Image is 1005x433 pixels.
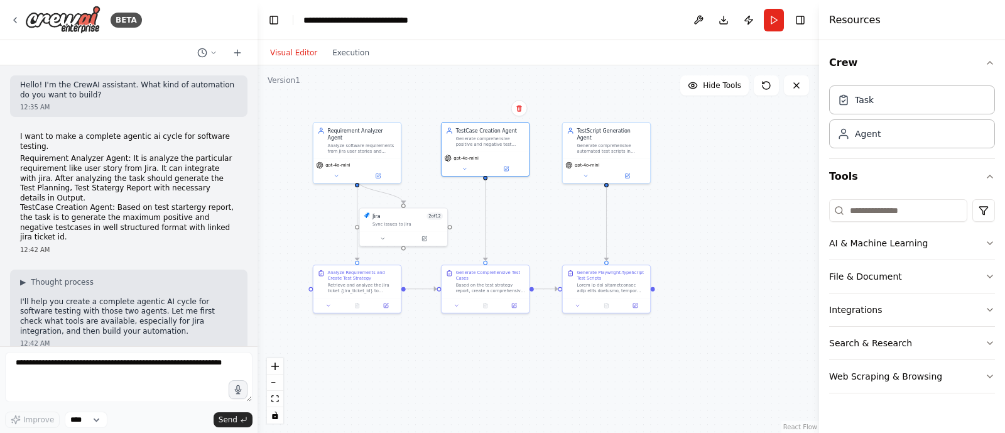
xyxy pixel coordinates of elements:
div: 12:42 AM [20,245,237,255]
div: Based on the test strategy report, create a comprehensive suite of test cases covering both posit... [456,282,525,293]
button: No output available [470,302,501,310]
span: gpt-4o-mini [454,155,479,161]
a: React Flow attribution [783,424,817,430]
div: Requirement Analyzer Agent [328,127,397,141]
div: Lorem ip dol sitametconsec adip elits doeiusmo, tempor incididun utla etdolor magna Aliquaenim-Ad... [577,282,646,293]
div: Generate Playwright-TypeScript Test ScriptsLorem ip dol sitametconsec adip elits doeiusmo, tempor... [562,265,651,314]
button: fit view [267,391,283,407]
span: Improve [23,415,54,425]
nav: breadcrumb [303,14,408,26]
button: Execution [325,45,377,60]
p: I'll help you create a complete agentic AI cycle for software testing with those two agents. Let ... [20,297,237,336]
span: Thought process [31,277,94,287]
button: Switch to previous chat [192,45,222,60]
p: Hello! I'm the CrewAI assistant. What kind of automation do you want to build? [20,80,237,100]
button: Open in side panel [486,165,526,173]
button: Web Scraping & Browsing [829,360,995,393]
button: Open in side panel [502,302,526,310]
button: AI & Machine Learning [829,227,995,260]
span: gpt-4o-mini [325,162,350,168]
button: Visual Editor [263,45,325,60]
div: Generate Comprehensive Test Cases [456,270,525,281]
button: Hide right sidebar [791,11,809,29]
g: Edge from 1048698e-765c-4aaf-8dd2-430f04e07c61 to 4e0ef353-2665-404b-844f-bdcf3907b3b7 [354,180,407,204]
div: JiraJira2of12Sync issues to Jira [359,207,448,246]
button: zoom in [267,358,283,375]
button: Hide left sidebar [265,11,283,29]
div: Analyze Requirements and Create Test StrategyRetrieve and analyze the Jira ticket {jira_ticket_id... [313,265,402,314]
div: Tools [829,194,995,403]
div: TestScript Generation AgentGenerate comprehensive automated test scripts in Playwright-TypeScript... [562,122,651,184]
div: Analyze software requirements from Jira user stories and generate comprehensive test planning and... [328,143,397,154]
button: No output available [342,302,372,310]
button: Tools [829,159,995,194]
div: Jira [372,212,381,219]
li: TestCase Creation Agent: Based on test startergy report, the task is to generate the maximum posi... [20,203,237,242]
g: Edge from 14b6e603-a070-44c9-8351-b8eca801603c to 3e72778c-5b8d-493d-9704-5c37e4f0cb6f [482,180,489,260]
button: toggle interactivity [267,407,283,424]
g: Edge from 1048698e-765c-4aaf-8dd2-430f04e07c61 to c3ff35b6-e6bd-435d-8633-65c49b007a6e [354,180,361,260]
button: Start a new chat [227,45,247,60]
div: Retrieve and analyze the Jira ticket {jira_ticket_id} to understand the complete requirements, ac... [328,282,397,293]
button: zoom out [267,375,283,391]
span: Hide Tools [703,80,741,90]
g: Edge from c3ff35b6-e6bd-435d-8633-65c49b007a6e to 3e72778c-5b8d-493d-9704-5c37e4f0cb6f [406,285,437,292]
button: ▶Thought process [20,277,94,287]
div: TestScript Generation Agent [577,127,646,141]
button: Open in side panel [623,302,648,310]
button: Open in side panel [607,172,648,180]
g: Edge from 0436e7cd-73e5-4a8f-b250-1184a3e6e93a to ee6795b1-f232-4fe2-a392-6dda216e6982 [603,180,610,260]
button: Open in side panel [374,302,398,310]
button: Search & Research [829,327,995,359]
button: File & Document [829,260,995,293]
h4: Resources [829,13,881,28]
div: Generate comprehensive positive and negative test cases in well-structured format based on test s... [456,136,525,147]
p: I want to make a complete agentic ai cycle for software testing. [20,132,237,151]
button: Open in side panel [358,172,398,180]
div: 12:42 AM [20,339,237,348]
img: Logo [25,6,100,34]
button: No output available [591,302,621,310]
div: Crew [829,80,995,158]
div: Task [855,94,874,106]
div: Version 1 [268,75,300,85]
button: Integrations [829,293,995,326]
span: Send [219,415,237,425]
span: Number of enabled actions [426,212,443,219]
button: Improve [5,412,60,428]
span: ▶ [20,277,26,287]
div: TestCase Creation Agent [456,127,525,134]
div: Generate Comprehensive Test CasesBased on the test strategy report, create a comprehensive suite ... [441,265,530,314]
div: Analyze Requirements and Create Test Strategy [328,270,397,281]
button: Send [214,412,253,427]
div: Generate Playwright-TypeScript Test Scripts [577,270,646,281]
div: Requirement Analyzer AgentAnalyze software requirements from Jira user stories and generate compr... [313,122,402,184]
div: Agent [855,128,881,140]
img: Jira [364,212,369,218]
div: TestCase Creation AgentGenerate comprehensive positive and negative test cases in well-structured... [441,122,530,177]
div: 12:35 AM [20,102,237,112]
button: Click to speak your automation idea [229,380,247,399]
span: gpt-4o-mini [575,162,600,168]
div: BETA [111,13,142,28]
g: Edge from 3e72778c-5b8d-493d-9704-5c37e4f0cb6f to ee6795b1-f232-4fe2-a392-6dda216e6982 [534,285,558,292]
li: Requirement Analyzer Agent: It is analyze the particular requirement like user story from Jira. I... [20,154,237,203]
div: React Flow controls [267,358,283,424]
button: Hide Tools [680,75,749,96]
div: Sync issues to Jira [372,221,443,227]
button: Crew [829,45,995,80]
div: Generate comprehensive automated test scripts in Playwright-TypeScript format based on the test c... [577,143,646,154]
button: Open in side panel [404,234,444,243]
button: Delete node [511,100,528,116]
